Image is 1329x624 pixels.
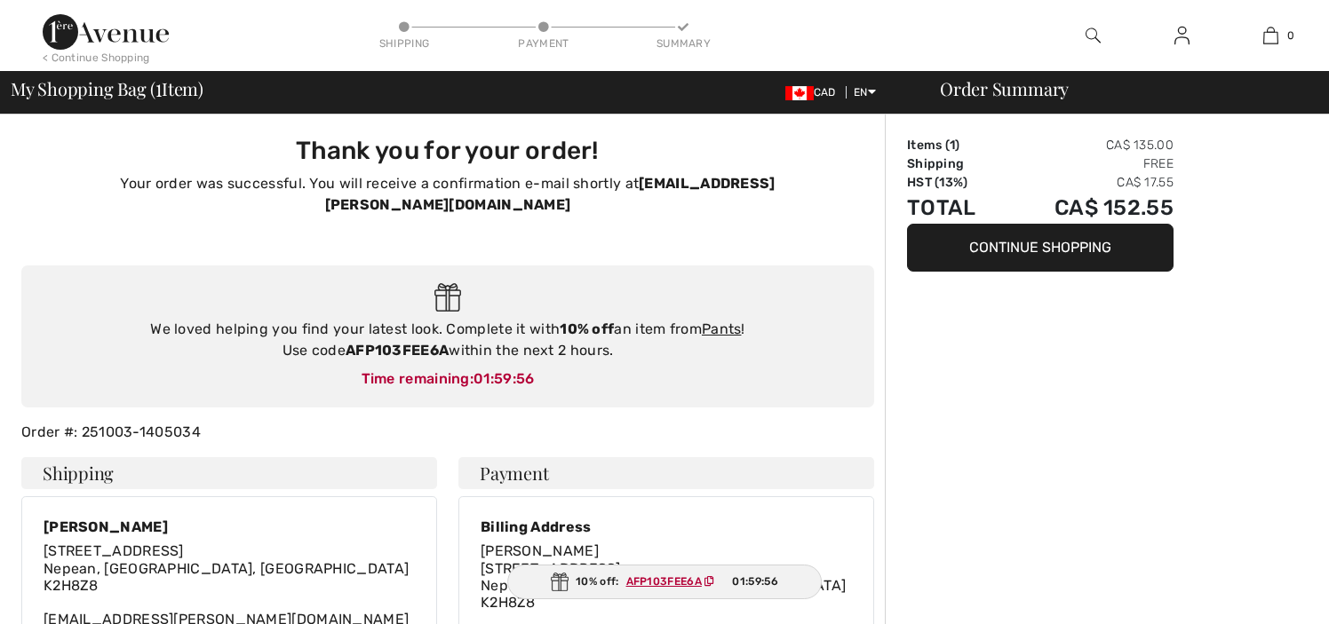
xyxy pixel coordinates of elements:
[907,224,1174,272] button: Continue Shopping
[325,175,776,213] strong: [EMAIL_ADDRESS][PERSON_NAME][DOMAIN_NAME]
[657,36,710,51] div: Summary
[1086,25,1101,46] img: search the website
[39,368,856,390] div: Time remaining:
[32,136,863,166] h3: Thank you for your order!
[1160,25,1204,47] a: Sign In
[39,319,856,361] div: We loved helping you find your latest look. Complete it with an item from ! Use code within the n...
[458,457,874,489] h4: Payment
[560,320,614,337] strong: 10% off
[434,283,462,312] img: Gift.svg
[346,342,449,359] strong: AFP103FEE6A
[21,457,437,489] h4: Shipping
[507,565,822,599] div: 10% off:
[907,192,1005,224] td: Total
[732,573,777,589] span: 01:59:56
[155,75,162,99] span: 1
[907,154,1005,173] td: Shipping
[1227,25,1314,46] a: 0
[517,36,570,51] div: Payment
[1263,25,1278,46] img: My Bag
[11,422,885,443] div: Order #: 251003-1405034
[43,14,169,50] img: 1ère Avenue
[43,50,150,66] div: < Continue Shopping
[907,173,1005,192] td: HST (13%)
[481,560,846,611] span: [STREET_ADDRESS] Nepean, [GEOGRAPHIC_DATA], [GEOGRAPHIC_DATA] K2H8Z8
[1005,136,1174,154] td: CA$ 135.00
[950,138,955,153] span: 1
[785,86,814,100] img: Canadian Dollar
[1005,173,1174,192] td: CA$ 17.55
[907,136,1005,154] td: Items ( )
[44,518,409,535] div: [PERSON_NAME]
[1005,154,1174,173] td: Free
[11,80,203,98] span: My Shopping Bag ( Item)
[1174,25,1190,46] img: My Info
[702,320,742,337] a: Pants
[44,542,409,593] span: [STREET_ADDRESS] Nepean, [GEOGRAPHIC_DATA], [GEOGRAPHIC_DATA] K2H8Z8
[626,575,702,588] ins: AFP103FEE6A
[854,86,876,99] span: EN
[919,80,1318,98] div: Order Summary
[378,36,431,51] div: Shipping
[32,173,863,216] p: Your order was successful. You will receive a confirmation e-mail shortly at
[551,573,569,591] img: Gift.svg
[1287,28,1294,43] span: 0
[1005,192,1174,224] td: CA$ 152.55
[474,370,534,387] span: 01:59:56
[481,542,599,559] span: [PERSON_NAME]
[481,518,846,535] div: Billing Address
[785,86,843,99] span: CAD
